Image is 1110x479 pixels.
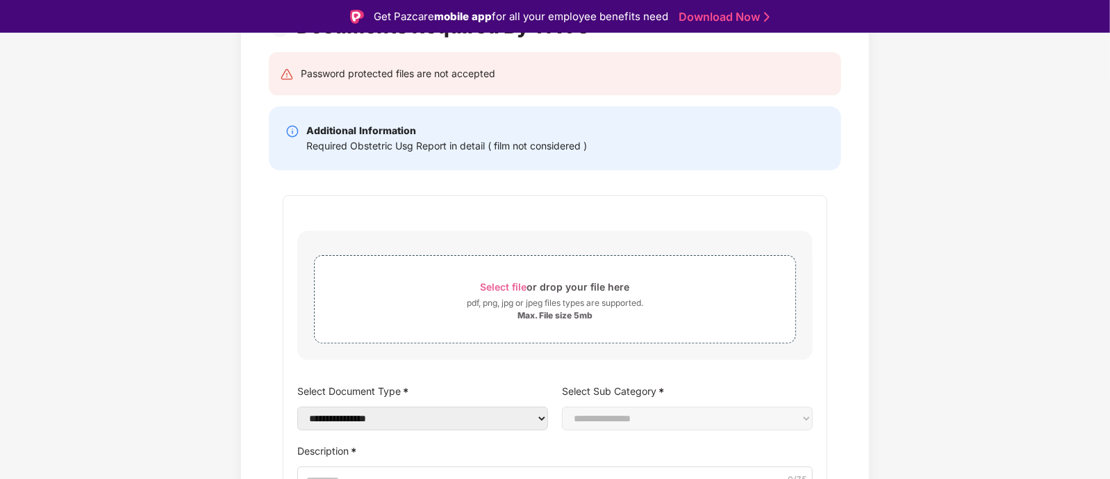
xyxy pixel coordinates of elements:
[315,266,795,332] span: Select fileor drop your file herepdf, png, jpg or jpeg files types are supported.Max. File size 5mb
[467,296,643,310] div: pdf, png, jpg or jpeg files types are supported.
[306,138,587,154] div: Required Obstetric Usg Report in detail ( film not considered )
[285,124,299,138] img: svg+xml;base64,PHN2ZyBpZD0iSW5mby0yMHgyMCIgeG1sbnM9Imh0dHA6Ly93d3cudzMub3JnLzIwMDAvc3ZnIiB3aWR0aD...
[297,441,813,461] label: Description
[280,67,294,81] img: svg+xml;base64,PHN2ZyB4bWxucz0iaHR0cDovL3d3dy53My5vcmcvMjAwMC9zdmciIHdpZHRoPSIyNCIgaGVpZ2h0PSIyNC...
[297,381,548,401] label: Select Document Type
[481,277,630,296] div: or drop your file here
[350,10,364,24] img: Logo
[764,10,770,24] img: Stroke
[301,66,495,81] div: Password protected files are not accepted
[562,381,813,401] label: Select Sub Category
[517,310,593,321] div: Max. File size 5mb
[679,10,765,24] a: Download Now
[434,10,492,23] strong: mobile app
[306,124,416,136] b: Additional Information
[481,281,527,293] span: Select file
[374,8,668,25] div: Get Pazcare for all your employee benefits need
